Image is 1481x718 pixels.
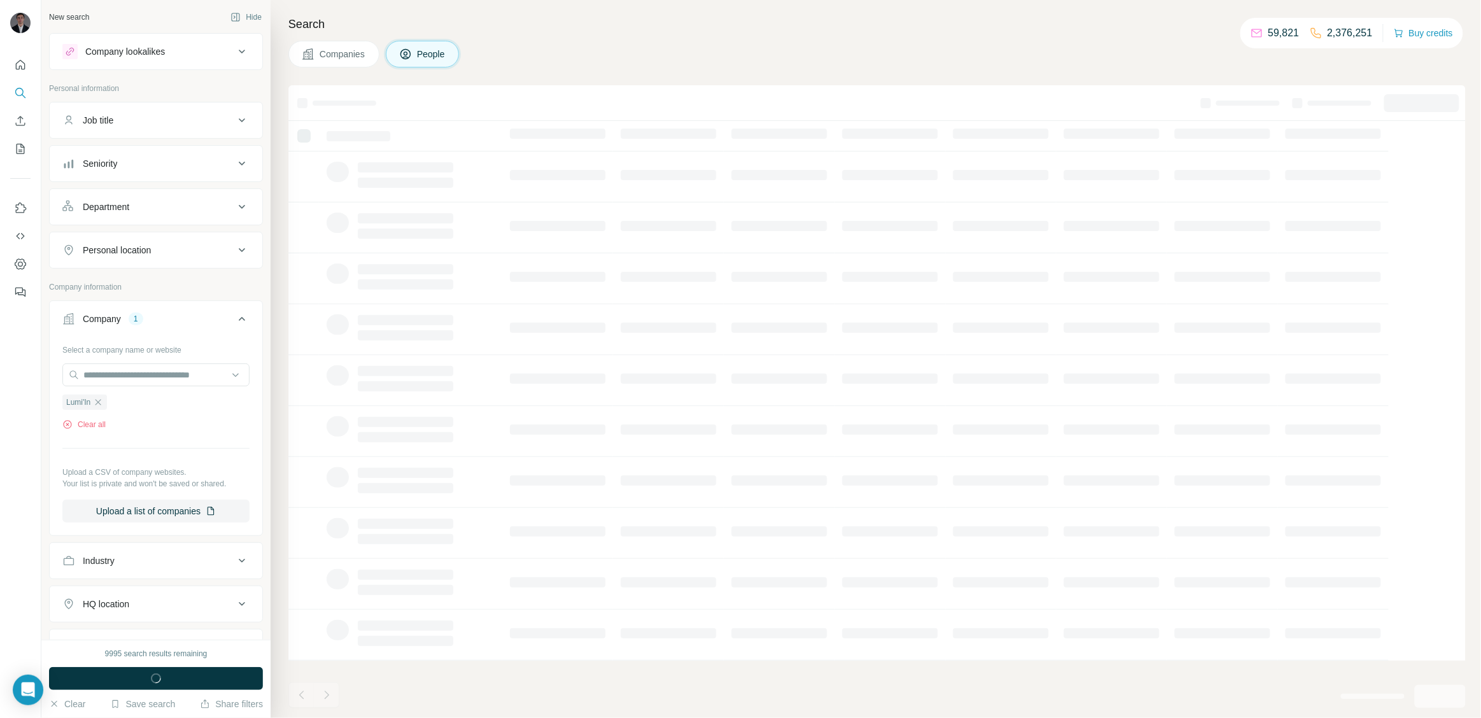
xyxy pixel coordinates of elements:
[49,11,89,23] div: New search
[1328,25,1373,41] p: 2,376,251
[288,15,1466,33] h4: Search
[62,500,250,523] button: Upload a list of companies
[10,137,31,160] button: My lists
[320,48,366,60] span: Companies
[49,698,85,710] button: Clear
[62,339,250,356] div: Select a company name or website
[85,45,165,58] div: Company lookalikes
[62,478,250,489] p: Your list is private and won't be saved or shared.
[50,105,262,136] button: Job title
[49,83,263,94] p: Personal information
[10,253,31,276] button: Dashboard
[105,648,208,659] div: 9995 search results remaining
[129,313,143,325] div: 1
[10,281,31,304] button: Feedback
[1268,25,1300,41] p: 59,821
[1394,24,1453,42] button: Buy credits
[83,313,121,325] div: Company
[50,235,262,265] button: Personal location
[10,81,31,104] button: Search
[62,419,106,430] button: Clear all
[50,192,262,222] button: Department
[10,197,31,220] button: Use Surfe on LinkedIn
[83,201,129,213] div: Department
[83,157,117,170] div: Seniority
[10,225,31,248] button: Use Surfe API
[50,546,262,576] button: Industry
[50,304,262,339] button: Company1
[10,13,31,33] img: Avatar
[10,53,31,76] button: Quick start
[83,554,115,567] div: Industry
[417,48,446,60] span: People
[83,244,151,257] div: Personal location
[50,148,262,179] button: Seniority
[10,109,31,132] button: Enrich CSV
[62,467,250,478] p: Upload a CSV of company websites.
[66,397,90,408] span: Lumi'In
[50,632,262,663] button: Annual revenue ($)
[222,8,271,27] button: Hide
[13,675,43,705] div: Open Intercom Messenger
[83,114,113,127] div: Job title
[83,598,129,610] div: HQ location
[110,698,175,710] button: Save search
[50,36,262,67] button: Company lookalikes
[49,281,263,293] p: Company information
[200,698,263,710] button: Share filters
[50,589,262,619] button: HQ location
